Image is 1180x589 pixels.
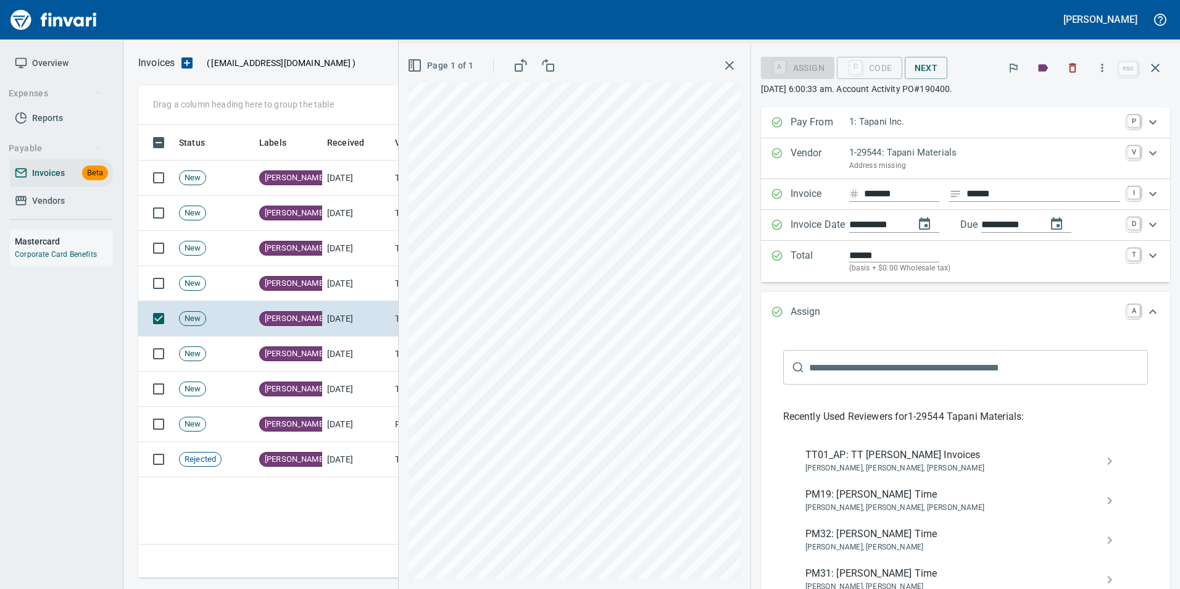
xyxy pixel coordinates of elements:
[260,278,330,290] span: [PERSON_NAME]
[910,209,939,239] button: change date
[9,141,102,156] span: Payable
[761,83,1170,95] p: [DATE] 6:00:33 am. Account Activity PO#190400.
[390,442,513,477] td: Tapani Materials (1-29544)
[849,262,1120,275] p: (basis + $0.00 Wholesale tax)
[390,407,513,442] td: Pacific Int-R-Tek (1-22373)
[390,266,513,301] td: Tapani Materials (1-29544)
[761,210,1170,241] div: Expand
[791,248,849,275] p: Total
[1128,304,1140,317] a: A
[390,196,513,231] td: Tapani Materials (1-29544)
[7,5,100,35] img: Finvari
[796,520,1136,560] div: PM32: [PERSON_NAME] Time[PERSON_NAME], [PERSON_NAME]
[260,243,330,254] span: [PERSON_NAME]
[791,146,849,172] p: Vendor
[10,49,113,77] a: Overview
[761,107,1170,138] div: Expand
[32,56,69,71] span: Overview
[1128,217,1140,230] a: D
[10,104,113,132] a: Reports
[805,541,1106,554] span: [PERSON_NAME], [PERSON_NAME]
[805,566,1106,581] span: PM31: [PERSON_NAME] Time
[805,527,1106,541] span: PM32: [PERSON_NAME] Time
[82,166,108,180] span: Beta
[1128,186,1140,199] a: I
[175,56,199,70] button: Upload an Invoice
[1128,248,1140,261] a: T
[322,372,390,407] td: [DATE]
[260,172,330,184] span: [PERSON_NAME]
[761,179,1170,210] div: Expand
[1119,62,1137,75] a: esc
[915,61,938,76] span: Next
[260,313,330,325] span: [PERSON_NAME]
[791,217,849,233] p: Invoice Date
[395,135,468,150] span: Vendor / From
[15,235,113,248] h6: Mastercard
[905,57,948,80] button: Next
[1128,115,1140,127] a: P
[849,115,1120,129] p: 1: Tapani Inc.
[180,243,206,254] span: New
[791,186,849,203] p: Invoice
[4,82,107,105] button: Expenses
[1060,10,1141,29] button: [PERSON_NAME]
[199,57,355,69] p: ( )
[390,161,513,196] td: Tapani Materials (1-29544)
[791,304,849,320] p: Assign
[9,86,102,101] span: Expenses
[260,348,330,360] span: [PERSON_NAME]
[1059,54,1086,81] button: Discard
[849,160,1120,172] p: Address missing
[322,266,390,301] td: [DATE]
[410,58,473,73] span: Page 1 of 1
[322,231,390,266] td: [DATE]
[1089,54,1116,81] button: More
[837,61,902,72] div: Code
[783,409,1148,424] p: Recently Used Reviewers for 1-29544 Tapani Materials :
[260,383,330,395] span: [PERSON_NAME]
[180,313,206,325] span: New
[32,111,63,126] span: Reports
[4,137,107,160] button: Payable
[761,241,1170,282] div: Expand
[849,146,1120,160] p: 1-29544: Tapani Materials
[805,448,1106,462] span: TT01_AP: TT [PERSON_NAME] Invoices
[180,454,221,466] span: Rejected
[390,372,513,407] td: Tapani Materials (1-29544)
[390,301,513,336] td: Tapani Materials (1-29544)
[960,217,1019,232] p: Due
[1000,54,1027,81] button: Flag
[395,135,452,150] span: Vendor / From
[180,348,206,360] span: New
[949,188,962,200] svg: Invoice description
[805,487,1106,502] span: PM19: [PERSON_NAME] Time
[796,481,1136,520] div: PM19: [PERSON_NAME] Time[PERSON_NAME], [PERSON_NAME], [PERSON_NAME]
[10,187,113,215] a: Vendors
[260,419,330,430] span: [PERSON_NAME]
[390,231,513,266] td: Tapani Materials (1-29544)
[153,98,334,111] p: Drag a column heading here to group the table
[805,462,1106,475] span: [PERSON_NAME], [PERSON_NAME], [PERSON_NAME]
[322,336,390,372] td: [DATE]
[322,301,390,336] td: [DATE]
[32,165,65,181] span: Invoices
[260,207,330,219] span: [PERSON_NAME]
[327,135,364,150] span: Received
[327,135,380,150] span: Received
[322,407,390,442] td: [DATE]
[259,135,286,150] span: Labels
[180,419,206,430] span: New
[1029,54,1057,81] button: Labels
[322,161,390,196] td: [DATE]
[405,54,478,77] button: Page 1 of 1
[179,135,221,150] span: Status
[322,442,390,477] td: [DATE]
[180,172,206,184] span: New
[10,159,113,187] a: InvoicesBeta
[761,138,1170,179] div: Expand
[791,115,849,131] p: Pay From
[260,454,330,466] span: [PERSON_NAME]
[1042,209,1071,239] button: change due date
